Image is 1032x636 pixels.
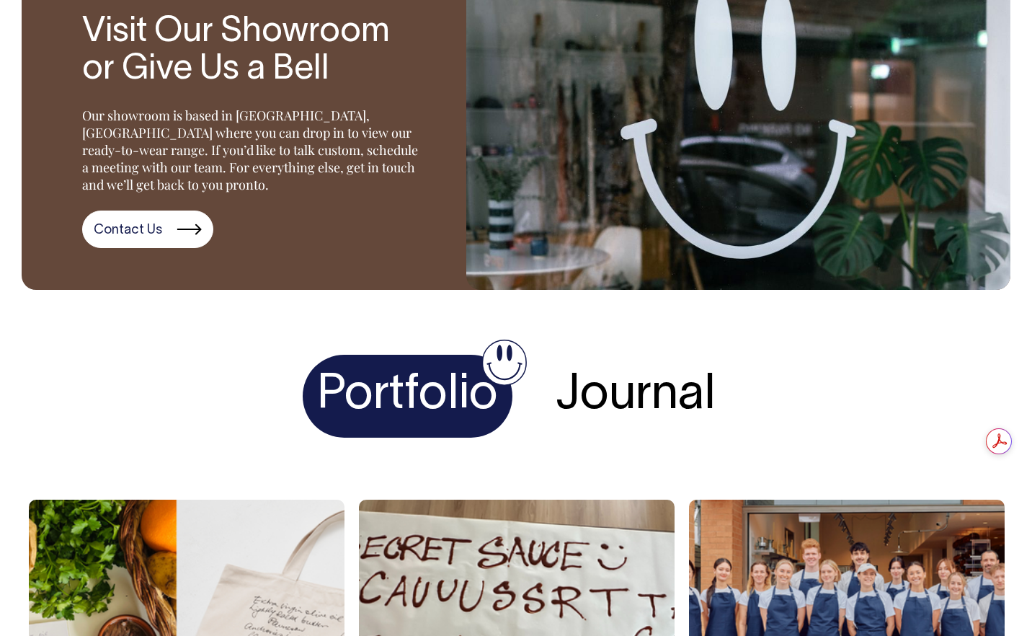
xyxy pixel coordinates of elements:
[303,355,512,438] h4: Portfolio
[541,355,730,438] h4: Journal
[82,14,423,90] h3: Visit Our Showroom or Give Us a Bell
[82,211,213,248] a: Contact Us
[82,107,423,193] p: Our showroom is based in [GEOGRAPHIC_DATA], [GEOGRAPHIC_DATA] where you can drop in to view our r...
